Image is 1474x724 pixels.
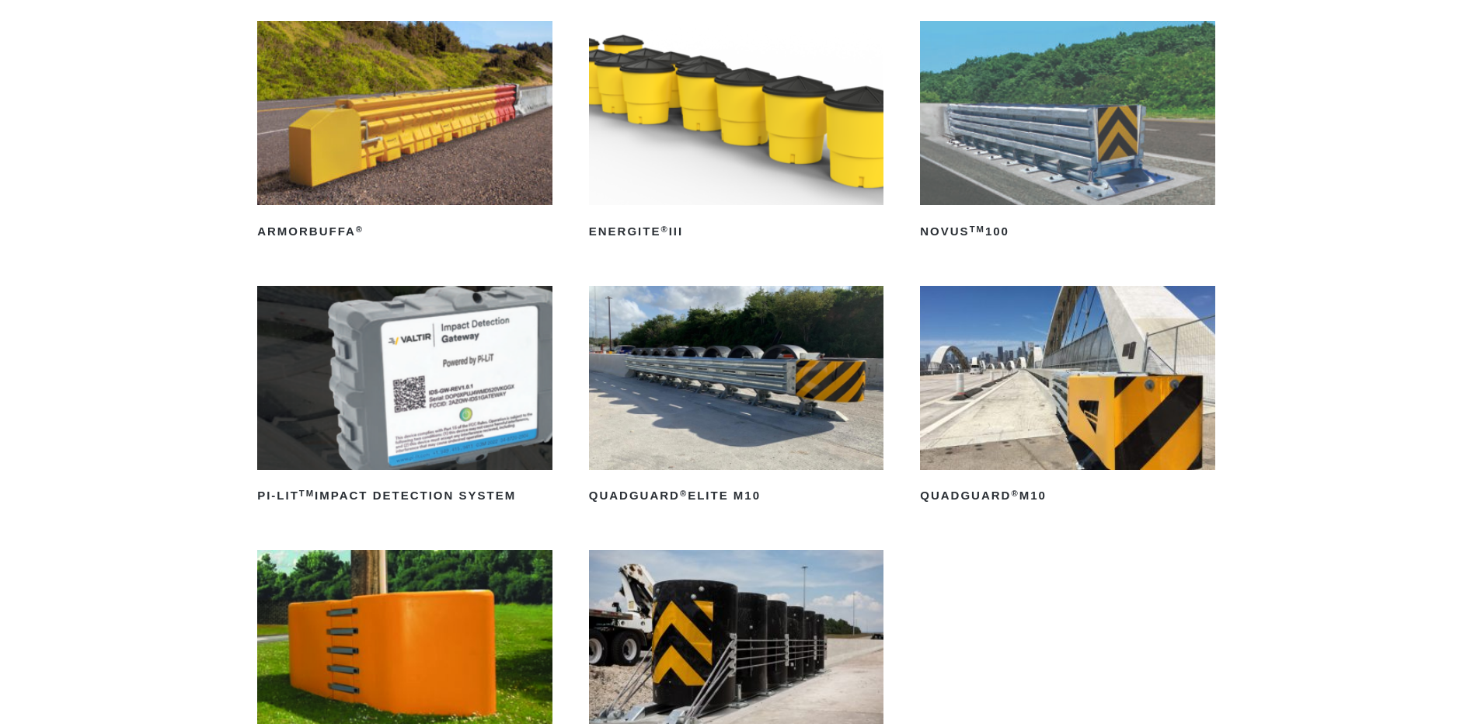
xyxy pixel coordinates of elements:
[920,219,1215,244] h2: NOVUS 100
[970,225,985,234] sup: TM
[589,219,884,244] h2: ENERGITE III
[589,21,884,244] a: ENERGITE®III
[660,225,668,234] sup: ®
[589,484,884,509] h2: QuadGuard Elite M10
[589,286,884,509] a: QuadGuard®Elite M10
[920,286,1215,509] a: QuadGuard®M10
[680,489,688,498] sup: ®
[257,484,552,509] h2: PI-LIT Impact Detection System
[356,225,364,234] sup: ®
[920,484,1215,509] h2: QuadGuard M10
[920,21,1215,244] a: NOVUSTM100
[257,286,552,509] a: PI-LITTMImpact Detection System
[257,219,552,244] h2: ArmorBuffa
[1011,489,1019,498] sup: ®
[257,21,552,244] a: ArmorBuffa®
[299,489,315,498] sup: TM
